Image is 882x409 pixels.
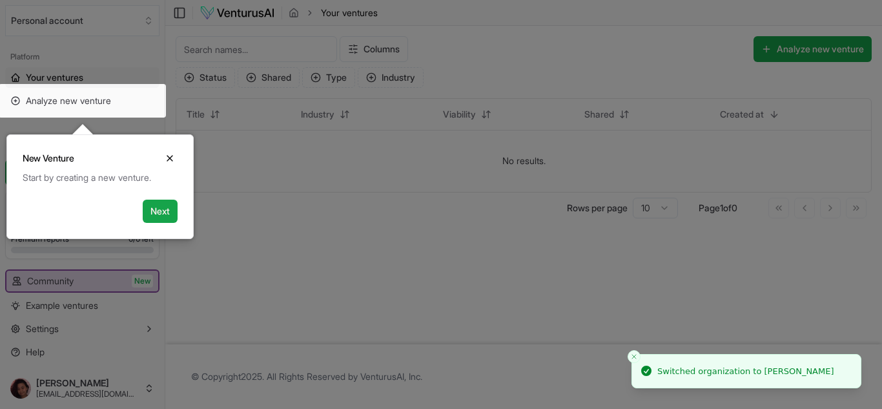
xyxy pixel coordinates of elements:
[628,350,641,363] button: Close toast
[23,171,178,184] div: Start by creating a new venture.
[23,152,74,165] h3: New Venture
[162,151,178,166] button: Close
[143,200,178,223] button: Next
[657,365,834,378] div: Switched organization to [PERSON_NAME]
